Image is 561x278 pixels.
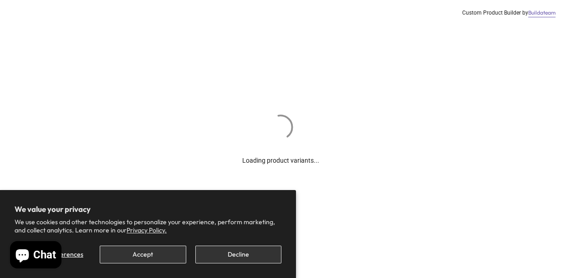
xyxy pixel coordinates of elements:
[7,241,64,271] inbox-online-store-chat: Shopify online store chat
[15,205,281,214] h2: We value your privacy
[195,246,281,263] button: Decline
[462,9,556,17] div: Custom Product Builder by
[15,218,281,234] p: We use cookies and other technologies to personalize your experience, perform marketing, and coll...
[242,142,319,165] div: Loading product variants...
[127,226,167,234] a: Privacy Policy.
[528,9,556,17] a: Buildateam
[100,246,186,263] button: Accept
